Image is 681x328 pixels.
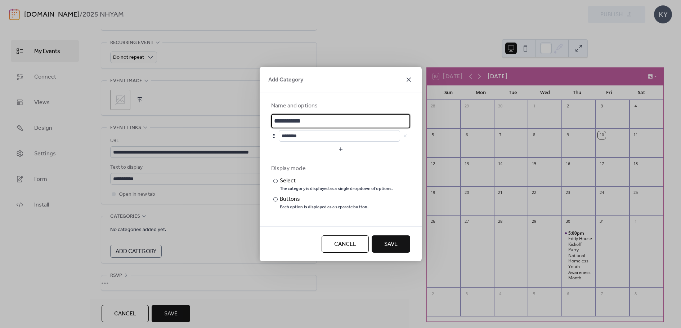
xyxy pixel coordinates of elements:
[280,195,367,204] div: Buttons
[280,186,393,192] div: The category is displayed as a single dropdown of options.
[384,240,398,249] span: Save
[271,164,409,173] div: Display mode
[280,177,391,185] div: Select
[334,240,356,249] span: Cancel
[271,102,409,110] div: Name and options
[372,235,410,253] button: Save
[268,76,303,84] span: Add Category
[280,204,369,210] div: Each option is displayed as a separate button.
[322,235,369,253] button: Cancel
